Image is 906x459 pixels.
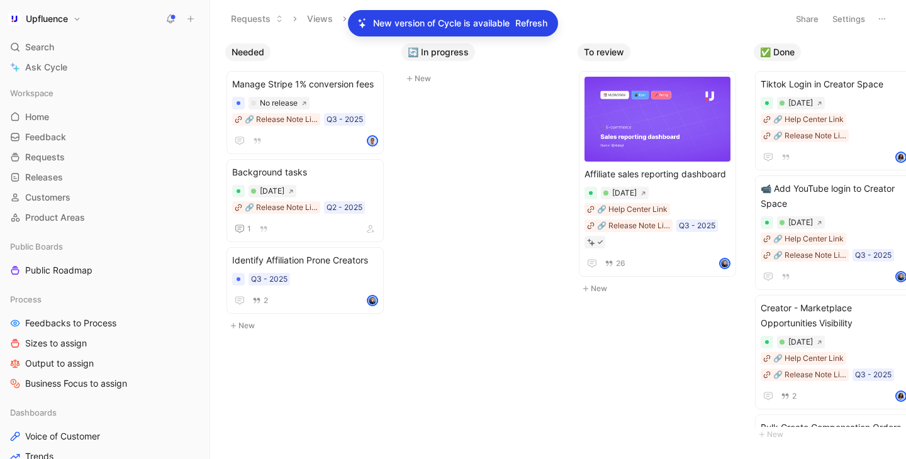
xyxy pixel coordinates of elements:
h1: Upfluence [26,13,68,25]
span: Feedbacks to Process [25,317,116,329]
div: Public BoardsPublic Roadmap [5,237,204,280]
div: 🔗 Help Center Link [773,233,844,245]
div: Q3 - 2025 [855,249,892,262]
button: To review [578,43,630,61]
div: [DATE] [788,216,813,229]
span: Home [25,111,49,123]
button: ✅ Done [754,43,801,61]
span: Releases [25,171,63,184]
button: Settings [827,10,871,28]
div: Q3 - 2025 [679,219,715,232]
div: 🔗 Release Note Link [597,219,670,232]
span: To review [584,46,624,58]
div: 🔗 Release Note Link [245,201,318,214]
img: 30678dfd-3a3b-42bb-b4dd-8b18ab3de6e7.png [584,77,730,162]
a: Voice of Customer [5,427,204,446]
span: Manage Stripe 1% conversion fees [232,77,378,92]
span: Dashboards [10,406,57,419]
a: Requests [5,148,204,167]
button: UpfluenceUpfluence [5,10,84,28]
span: Feedback [25,131,66,143]
div: Q2 - 2025 [327,201,362,214]
span: Workspace [10,87,53,99]
a: Background tasks🔗 Release Note LinkQ2 - 20251 [226,159,384,242]
span: 2 [792,392,797,400]
span: 🔄 In progress [408,46,469,58]
a: Sizes to assign [5,334,204,353]
button: New [401,71,568,86]
span: Refresh [515,16,547,31]
button: Needed [225,43,271,61]
a: Product Areas [5,208,204,227]
span: Voice of Customer [25,430,100,443]
div: Q3 - 2025 [327,113,363,126]
div: No release [260,97,298,109]
img: avatar [720,259,729,268]
img: avatar [897,272,905,281]
div: Workspace [5,84,204,102]
button: Views [301,9,338,28]
a: Identify Affiliation Prone CreatorsQ3 - 20252avatar [226,247,384,314]
div: NeededNew [220,38,396,340]
div: Q3 - 2025 [251,273,288,285]
div: 🔗 Help Center Link [597,203,668,216]
div: [DATE] [788,97,813,109]
img: avatar [368,296,377,305]
div: To reviewNew [573,38,749,302]
div: [DATE] [788,336,813,348]
button: Refresh [515,15,548,31]
span: Output to assign [25,357,94,370]
span: Public Roadmap [25,264,92,277]
button: New [578,281,744,296]
img: avatar [368,136,377,145]
button: DocumentationSupport/GTM [351,9,508,28]
a: Customers [5,188,204,207]
div: Q3 - 2025 [855,368,892,381]
div: Search [5,38,204,57]
span: Identify Affiliation Prone Creators [232,253,378,268]
span: 1 [247,225,251,233]
img: avatar [897,392,905,401]
div: 🔗 Release Note Link [245,113,318,126]
button: 2 [250,294,271,307]
img: avatar [897,153,905,162]
span: Needed [232,46,264,58]
span: Sizes to assign [25,337,87,350]
a: Home [5,108,204,126]
span: Search [25,40,54,55]
span: ✅ Done [760,46,795,58]
button: Requests [225,9,289,28]
span: 2 [264,297,268,304]
div: 🔗 Release Note Link [773,249,846,262]
button: 🔄 In progress [401,43,475,61]
div: Dashboards [5,403,204,422]
span: Ask Cycle [25,60,67,75]
a: Output to assign [5,354,204,373]
span: Background tasks [232,165,378,180]
span: Business Focus to assign [25,377,127,390]
div: Process [5,290,204,309]
span: Public Boards [10,240,63,253]
a: Releases [5,168,204,187]
a: Manage Stripe 1% conversion fees🔗 Release Note LinkQ3 - 2025avatar [226,71,384,154]
a: Ask Cycle [5,58,204,77]
div: 🔗 Help Center Link [773,352,844,365]
img: Upfluence [8,13,21,25]
a: Feedback [5,128,204,147]
div: 🔄 In progressNew [396,38,573,92]
button: Share [790,10,824,28]
p: New version of Cycle is available [373,16,510,31]
span: Process [10,293,42,306]
button: 26 [602,257,628,270]
div: ProcessFeedbacks to ProcessSizes to assignOutput to assignBusiness Focus to assign [5,290,204,393]
div: [DATE] [612,187,637,199]
button: New [225,318,391,333]
div: [DATE] [260,185,284,197]
div: 🔗 Release Note Link [773,130,846,142]
span: 26 [616,260,625,267]
a: Public Roadmap [5,261,204,280]
a: Feedbacks to Process [5,314,204,333]
div: 🔗 Help Center Link [773,113,844,126]
button: 2 [778,389,799,403]
span: Requests [25,151,65,163]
